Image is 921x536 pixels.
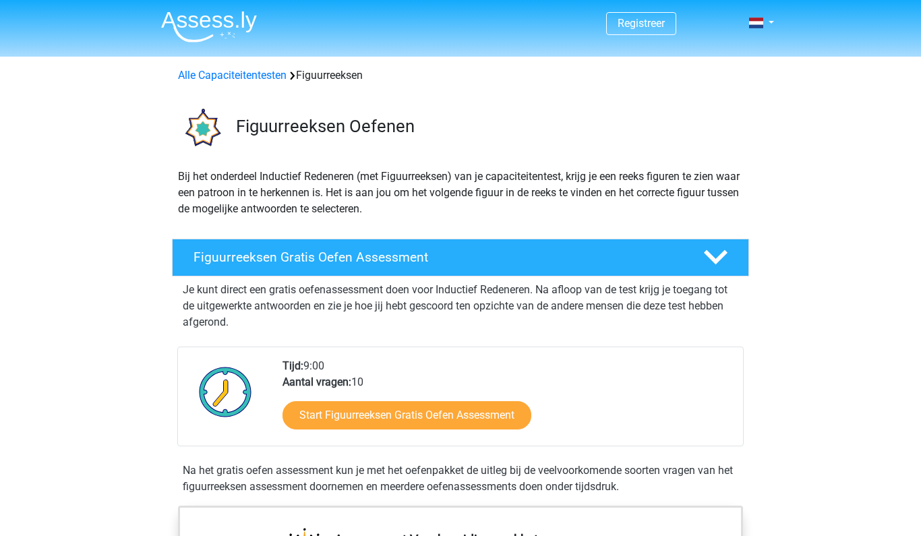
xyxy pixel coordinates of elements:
p: Bij het onderdeel Inductief Redeneren (met Figuurreeksen) van je capaciteitentest, krijg je een r... [178,169,743,217]
a: Start Figuurreeksen Gratis Oefen Assessment [283,401,531,429]
img: Klok [191,358,260,425]
h4: Figuurreeksen Gratis Oefen Assessment [194,249,682,265]
div: 9:00 10 [272,358,742,446]
h3: Figuurreeksen Oefenen [236,116,738,137]
a: Alle Capaciteitentesten [178,69,287,82]
a: Figuurreeksen Gratis Oefen Assessment [167,239,754,276]
b: Tijd: [283,359,303,372]
a: Registreer [618,17,665,30]
b: Aantal vragen: [283,376,351,388]
p: Je kunt direct een gratis oefenassessment doen voor Inductief Redeneren. Na afloop van de test kr... [183,282,738,330]
div: Na het gratis oefen assessment kun je met het oefenpakket de uitleg bij de veelvoorkomende soorte... [177,463,744,495]
img: Assessly [161,11,257,42]
img: figuurreeksen [173,100,230,157]
div: Figuurreeksen [173,67,748,84]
